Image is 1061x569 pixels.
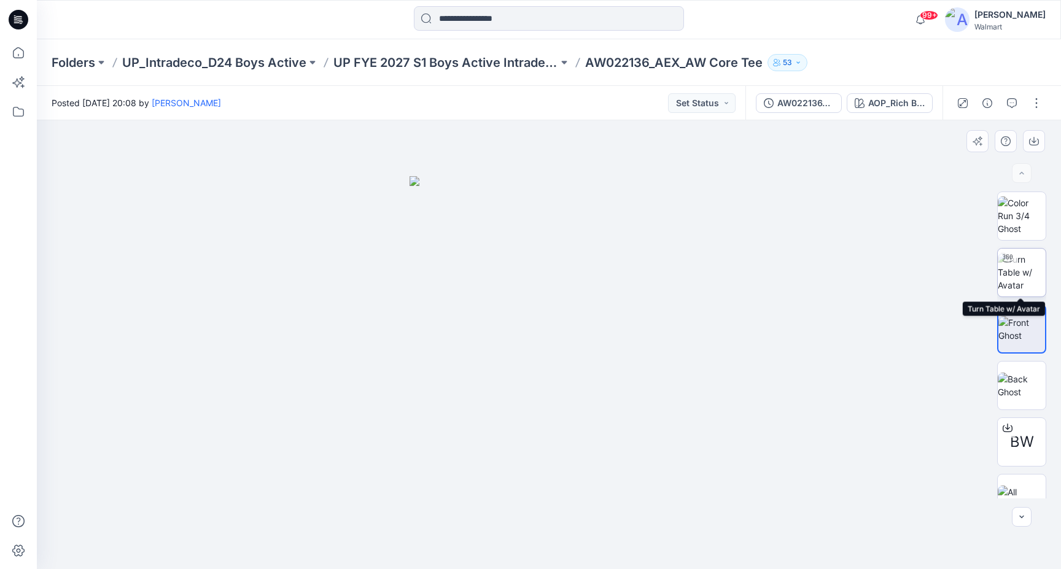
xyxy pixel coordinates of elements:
p: AW022136_AEX_AW Core Tee [585,54,763,71]
div: AW022136_AEX_AW Core Tee [777,96,834,110]
img: avatar [945,7,970,32]
img: Color Run 3/4 Ghost [998,196,1046,235]
a: Folders [52,54,95,71]
img: Front Ghost [998,316,1045,342]
span: 99+ [920,10,938,20]
span: Posted [DATE] 20:08 by [52,96,221,109]
div: Walmart [974,22,1046,31]
button: 53 [768,54,807,71]
button: AOP_Rich Black [847,93,933,113]
span: BW [1010,431,1034,453]
img: All colorways [998,486,1046,511]
a: UP FYE 2027 S1 Boys Active Intradeco [333,54,558,71]
div: [PERSON_NAME] [974,7,1046,22]
img: Turn Table w/ Avatar [998,253,1046,292]
div: AOP_Rich Black [868,96,925,110]
img: Back Ghost [998,373,1046,398]
button: Details [977,93,997,113]
a: UP_Intradeco_D24 Boys Active [122,54,306,71]
a: [PERSON_NAME] [152,98,221,108]
p: 53 [783,56,792,69]
button: AW022136_AEX_AW Core Tee [756,93,842,113]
